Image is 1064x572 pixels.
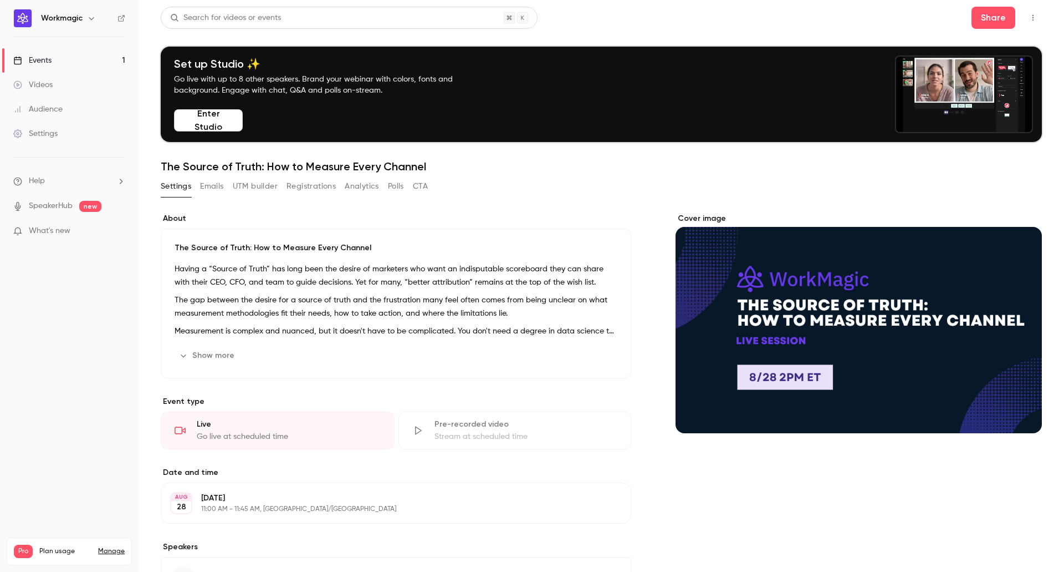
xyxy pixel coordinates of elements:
button: Share [971,7,1015,29]
span: What's new [29,225,70,237]
div: Live [197,419,380,430]
div: Go live at scheduled time [197,431,380,442]
p: Event type [161,396,631,407]
button: Show more [175,347,241,365]
div: Pre-recorded video [434,419,618,430]
div: Audience [13,104,63,115]
button: Polls [388,178,404,195]
button: CTA [413,178,428,195]
div: Search for videos or events [170,12,281,24]
p: 11:00 AM - 11:45 AM, [GEOGRAPHIC_DATA]/[GEOGRAPHIC_DATA] [201,505,572,514]
div: AUG [171,493,191,501]
button: Settings [161,178,191,195]
label: Date and time [161,467,631,478]
p: Measurement is complex and nuanced, but it doesn't have to be complicated. You don't need a degre... [175,325,617,338]
p: The gap between the desire for a source of truth and the frustration many feel often comes from b... [175,293,617,320]
div: LiveGo live at scheduled time [161,412,394,449]
label: About [161,213,631,224]
div: Pre-recorded videoStream at scheduled time [398,412,632,449]
h1: The Source of Truth: How to Measure Every Channel [161,160,1042,173]
h4: Set up Studio ✨ [174,57,479,70]
button: UTM builder [233,178,278,195]
label: Speakers [161,541,631,553]
button: Analytics [345,178,379,195]
button: Enter Studio [174,109,243,131]
div: Settings [13,128,58,139]
div: Events [13,55,52,66]
p: Having a “Source of Truth” has long been the desire of marketers who want an indisputable scorebo... [175,262,617,289]
label: Cover image [676,213,1042,224]
div: Videos [13,79,53,90]
span: new [79,201,101,212]
div: Stream at scheduled time [434,431,618,442]
a: SpeakerHub [29,200,73,212]
span: Plan usage [39,547,91,556]
h6: Workmagic [41,13,83,24]
button: Registrations [287,178,336,195]
li: help-dropdown-opener [13,175,125,187]
button: Emails [200,178,223,195]
p: Go live with up to 8 other speakers. Brand your webinar with colors, fonts and background. Engage... [174,74,479,96]
p: [DATE] [201,493,572,504]
span: Pro [14,545,33,558]
p: The Source of Truth: How to Measure Every Channel [175,242,617,254]
img: Workmagic [14,9,32,27]
a: Manage [98,547,125,556]
section: Cover image [676,213,1042,433]
span: Help [29,175,45,187]
p: 28 [177,502,186,513]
